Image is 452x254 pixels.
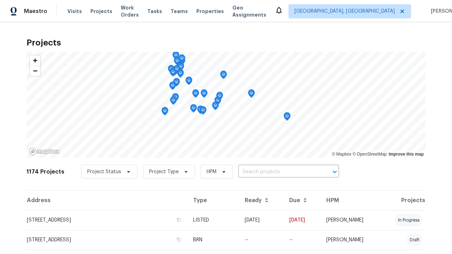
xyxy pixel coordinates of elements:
div: Map marker [216,92,223,103]
div: Map marker [220,71,227,81]
span: Tasks [147,9,162,14]
div: Map marker [214,96,221,107]
div: Map marker [284,112,291,123]
a: Improve this map [389,152,424,157]
div: Map marker [169,68,177,79]
th: Ready [239,190,284,210]
td: LISTED [188,210,239,230]
th: Address [26,190,188,210]
span: Maestro [24,8,47,15]
span: Geo Assignments [232,4,266,18]
div: Map marker [172,51,179,62]
div: in progress [395,214,422,226]
td: [PERSON_NAME] [321,210,380,230]
span: Project Type [149,168,179,175]
a: OpenStreetMap [352,152,387,157]
div: Map marker [197,105,204,116]
div: Map marker [201,89,208,100]
button: Zoom in [30,55,40,66]
span: Visits [67,8,82,15]
span: [GEOGRAPHIC_DATA], [GEOGRAPHIC_DATA] [295,8,395,15]
div: Map marker [170,96,177,107]
th: Type [188,190,239,210]
span: Properties [196,8,224,15]
div: Map marker [172,67,179,78]
td: Resale COE 2025-09-23T00:00:00.000Z [284,230,321,250]
div: Map marker [177,62,184,73]
h2: Projects [26,39,426,46]
div: Map marker [173,65,180,76]
th: HPM [321,190,380,210]
td: BRN [188,230,239,250]
a: Mapbox [332,152,351,157]
h2: 1174 Projects [26,168,64,175]
button: Copy Address [176,217,182,223]
td: [STREET_ADDRESS] [26,230,188,250]
button: Open [330,167,340,177]
th: Projects [380,190,426,210]
span: Projects [90,8,112,15]
button: Copy Address [176,236,182,243]
input: Search projects [238,167,319,177]
div: draft [407,234,422,246]
div: Map marker [177,69,184,80]
div: Map marker [174,57,181,68]
div: Map marker [185,77,192,87]
div: Map marker [200,106,207,117]
div: Map marker [169,81,176,92]
td: [PERSON_NAME] [321,230,380,250]
span: HPM [207,168,216,175]
div: Map marker [212,102,219,113]
span: Teams [171,8,188,15]
div: Map marker [168,65,175,76]
a: Mapbox homepage [29,147,60,156]
canvas: Map [26,52,426,158]
td: [DATE] [239,210,284,230]
td: [STREET_ADDRESS] [26,210,188,230]
td: -- [239,230,284,250]
span: Project Status [87,168,121,175]
div: Map marker [178,54,185,65]
div: Map marker [248,89,255,100]
div: Map marker [173,78,180,89]
button: Zoom out [30,66,40,76]
td: [DATE] [284,210,321,230]
div: Map marker [190,104,197,115]
th: Due [284,190,321,210]
div: Map marker [172,93,179,104]
div: Map marker [161,107,168,118]
div: Map marker [192,89,199,100]
span: Work Orders [121,4,139,18]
